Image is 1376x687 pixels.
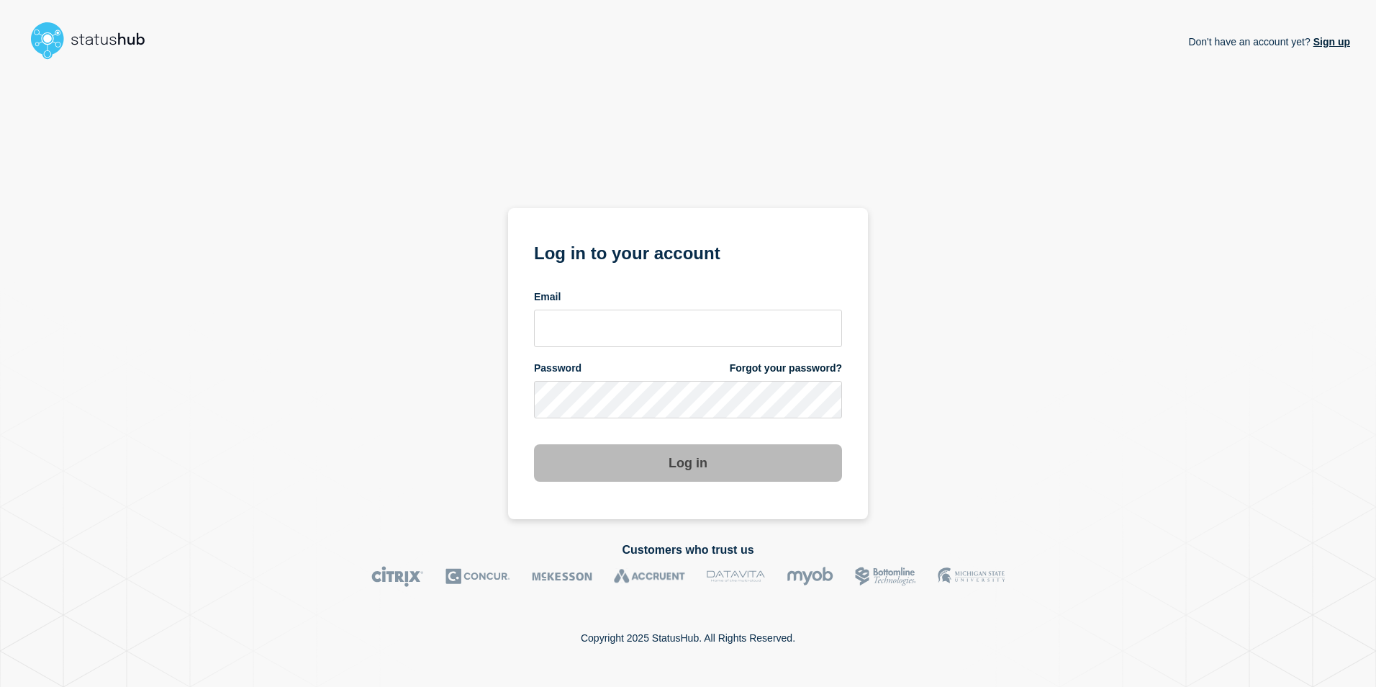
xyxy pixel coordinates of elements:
a: Sign up [1311,36,1350,48]
h2: Customers who trust us [26,544,1350,557]
img: Accruent logo [614,566,685,587]
h1: Log in to your account [534,238,842,265]
img: StatusHub logo [26,17,163,63]
p: Don't have an account yet? [1188,24,1350,59]
input: email input [534,310,842,347]
img: Concur logo [445,566,510,587]
button: Log in [534,444,842,482]
img: myob logo [787,566,833,587]
p: Copyright 2025 StatusHub. All Rights Reserved. [581,632,795,644]
img: McKesson logo [532,566,592,587]
a: Forgot your password? [730,362,842,375]
img: DataVita logo [707,566,765,587]
img: MSU logo [938,566,1005,587]
img: Bottomline logo [855,566,916,587]
input: password input [534,381,842,418]
span: Email [534,290,561,304]
img: Citrix logo [371,566,424,587]
span: Password [534,362,581,375]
